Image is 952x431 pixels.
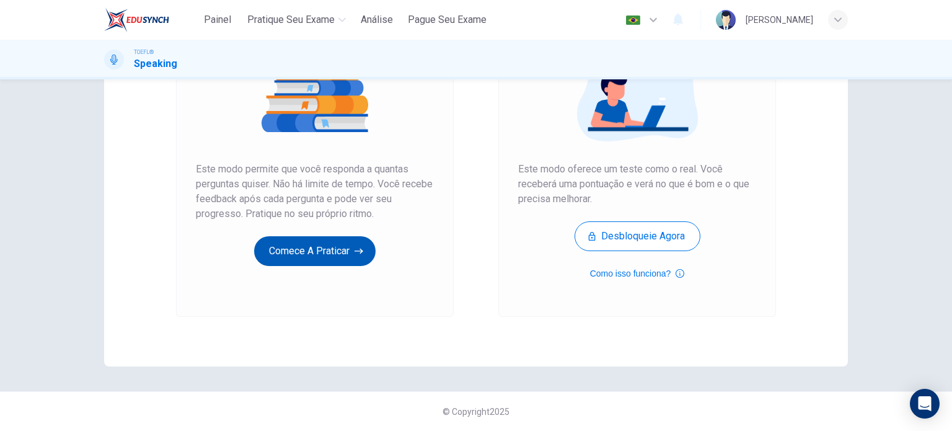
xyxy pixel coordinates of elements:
[590,266,685,281] button: Como isso funciona?
[746,12,813,27] div: [PERSON_NAME]
[247,12,335,27] span: Pratique seu exame
[625,16,641,25] img: pt
[361,12,393,27] span: Análise
[196,162,434,221] span: Este modo permite que você responda a quantas perguntas quiser. Não há limite de tempo. Você rece...
[242,9,351,31] button: Pratique seu exame
[204,12,231,27] span: Painel
[716,10,736,30] img: Profile picture
[910,389,940,419] div: Open Intercom Messenger
[104,7,198,32] a: EduSynch logo
[254,236,376,266] button: Comece a praticar
[356,9,398,31] button: Análise
[408,12,487,27] span: Pague Seu Exame
[443,407,509,417] span: © Copyright 2025
[575,221,700,251] button: Desbloqueie agora
[104,7,169,32] img: EduSynch logo
[198,9,237,31] button: Painel
[134,48,154,56] span: TOEFL®
[403,9,491,31] button: Pague Seu Exame
[134,56,177,71] h1: Speaking
[518,162,756,207] span: Este modo oferece um teste como o real. Você receberá uma pontuação e verá no que é bom e o que p...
